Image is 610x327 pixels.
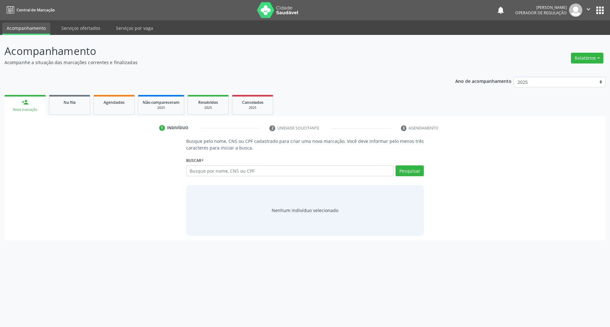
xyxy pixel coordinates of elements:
p: Acompanhe a situação das marcações correntes e finalizadas [4,59,425,66]
span: Cancelados [242,100,263,105]
span: Operador de regulação [515,10,567,16]
div: Indivíduo [167,125,188,131]
img: img [569,3,582,17]
div: Nenhum indivíduo selecionado [272,207,338,214]
button: Pesquisar [396,165,424,176]
span: Não compareceram [143,100,180,105]
div: 2025 [143,105,180,110]
a: Serviços ofertados [57,23,105,34]
span: Central de Marcação [17,7,55,13]
div: person_add [22,99,29,106]
p: Ano de acompanhamento [455,77,512,85]
a: Serviços por vaga [112,23,158,34]
a: Acompanhamento [2,23,50,35]
span: Resolvidos [198,100,218,105]
div: 2025 [192,105,224,110]
p: Acompanhamento [4,43,425,59]
p: Busque pelo nome, CNS ou CPF cadastrado para criar uma nova marcação. Você deve informar pelo men... [186,138,424,151]
button: notifications [496,6,505,15]
label: Buscar [186,156,204,165]
a: Central de Marcação [4,5,55,15]
button: apps [594,5,606,16]
div: Nova marcação [9,107,41,112]
div: 1 [159,125,165,131]
button: Relatórios [571,53,603,63]
input: Busque por nome, CNS ou CPF [186,165,394,176]
span: Na fila [64,100,76,105]
div: [PERSON_NAME] [515,5,567,10]
i:  [585,6,592,13]
div: 2025 [237,105,268,110]
span: Agendados [104,100,125,105]
button:  [582,3,594,17]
